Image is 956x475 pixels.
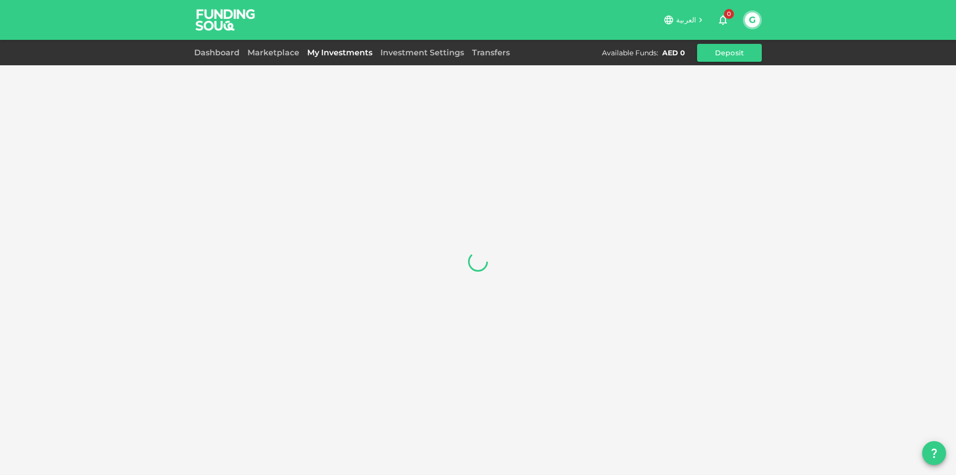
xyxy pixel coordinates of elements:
[922,441,946,465] button: question
[713,10,733,30] button: 0
[676,15,696,24] span: العربية
[468,48,514,57] a: Transfers
[724,9,734,19] span: 0
[243,48,303,57] a: Marketplace
[303,48,376,57] a: My Investments
[697,44,762,62] button: Deposit
[662,48,685,58] div: AED 0
[376,48,468,57] a: Investment Settings
[194,48,243,57] a: Dashboard
[602,48,658,58] div: Available Funds :
[745,12,760,27] button: G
